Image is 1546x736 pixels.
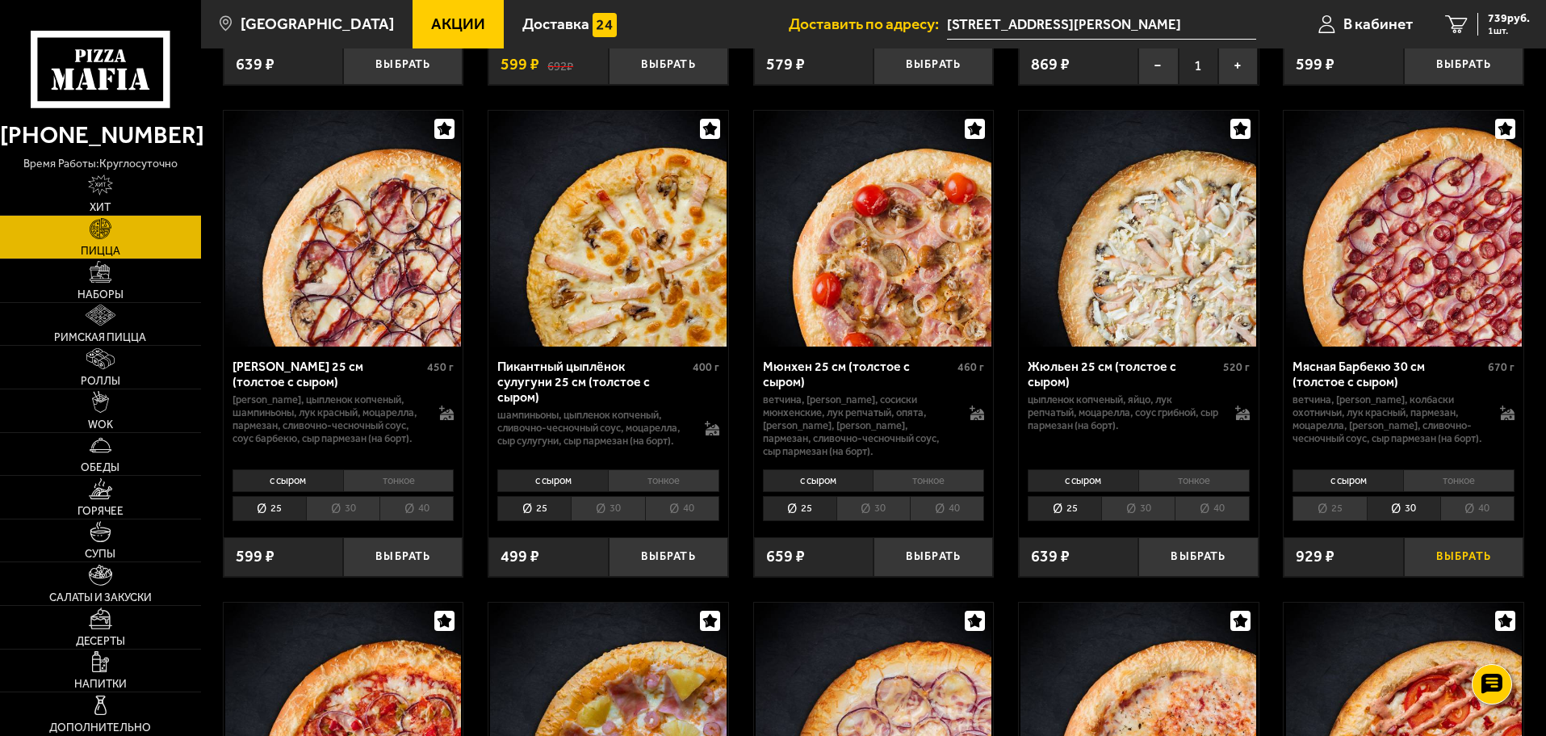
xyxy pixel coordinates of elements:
a: Жюльен 25 см (толстое с сыром) [1019,111,1259,347]
li: 30 [836,496,910,521]
span: Горячее [78,506,124,517]
span: улица Софьи Ковалевской, 10к4 [947,10,1256,40]
span: 639 ₽ [1031,549,1070,565]
a: Мясная Барбекю 30 см (толстое с сыром) [1284,111,1523,347]
div: Мюнхен 25 см (толстое с сыром) [763,359,954,389]
li: с сыром [1028,469,1138,492]
img: Жюльен 25 см (толстое с сыром) [1020,111,1256,347]
li: 30 [306,496,379,521]
p: ветчина, [PERSON_NAME], сосиски мюнхенские, лук репчатый, опята, [PERSON_NAME], [PERSON_NAME], па... [763,393,954,458]
li: тонкое [343,469,455,492]
button: Выбрать [1138,537,1258,577]
a: Мюнхен 25 см (толстое с сыром) [754,111,994,347]
li: 40 [1175,496,1249,521]
span: 400 г [693,360,719,374]
button: Выбрать [1404,537,1523,577]
input: Ваш адрес доставки [947,10,1256,40]
li: тонкое [608,469,719,492]
span: 1 шт. [1488,26,1530,36]
div: Пикантный цыплёнок сулугуни 25 см (толстое с сыром) [497,359,689,405]
button: Выбрать [1404,45,1523,85]
li: 25 [497,496,571,521]
a: Пикантный цыплёнок сулугуни 25 см (толстое с сыром) [488,111,728,347]
span: Супы [85,549,115,560]
li: 30 [571,496,644,521]
span: Пицца [81,246,120,257]
span: 670 г [1488,360,1515,374]
li: 40 [645,496,719,521]
li: тонкое [1138,469,1250,492]
span: 599 ₽ [501,57,539,73]
span: Римская пицца [54,332,146,343]
span: 520 г [1223,360,1250,374]
li: с сыром [763,469,874,492]
button: Выбрать [343,45,463,85]
a: Чикен Барбекю 25 см (толстое с сыром) [224,111,463,347]
li: 25 [1028,496,1101,521]
li: 40 [379,496,454,521]
span: Хит [90,202,111,213]
li: 40 [910,496,984,521]
p: шампиньоны, цыпленок копченый, сливочно-чесночный соус, моцарелла, сыр сулугуни, сыр пармезан (на... [497,409,689,448]
button: Выбрать [609,45,728,85]
img: Чикен Барбекю 25 см (толстое с сыром) [225,111,461,347]
li: 30 [1101,496,1175,521]
span: Дополнительно [49,722,151,734]
li: тонкое [1403,469,1515,492]
span: Наборы [78,289,124,301]
span: Десерты [76,636,125,647]
button: Выбрать [609,537,728,577]
li: 40 [1440,496,1515,521]
li: тонкое [873,469,984,492]
span: 739 руб. [1488,13,1530,24]
span: 599 ₽ [236,549,274,565]
span: 450 г [427,360,454,374]
span: 659 ₽ [766,549,805,565]
li: с сыром [497,469,608,492]
span: 579 ₽ [766,57,805,73]
div: Жюльен 25 см (толстое с сыром) [1028,359,1219,389]
span: 460 г [957,360,984,374]
span: 639 ₽ [236,57,274,73]
span: [GEOGRAPHIC_DATA] [241,16,394,32]
span: 599 ₽ [1296,57,1334,73]
button: − [1138,45,1178,85]
span: Роллы [81,376,120,387]
button: Выбрать [343,537,463,577]
span: Обеды [81,462,119,473]
button: Выбрать [874,537,993,577]
li: 30 [1367,496,1440,521]
img: Пикантный цыплёнок сулугуни 25 см (толстое с сыром) [490,111,726,347]
div: Мясная Барбекю 30 см (толстое с сыром) [1293,359,1484,389]
s: 692 ₽ [547,57,573,73]
img: Мясная Барбекю 30 см (толстое с сыром) [1286,111,1522,347]
p: цыпленок копченый, яйцо, лук репчатый, моцарелла, соус грибной, сыр пармезан (на борт). [1028,393,1219,432]
span: 929 ₽ [1296,549,1334,565]
p: [PERSON_NAME], цыпленок копченый, шампиньоны, лук красный, моцарелла, пармезан, сливочно-чесночны... [233,393,424,445]
button: Выбрать [874,45,993,85]
span: Салаты и закуски [49,592,152,604]
span: Доставка [522,16,589,32]
span: 499 ₽ [501,549,539,565]
button: + [1218,45,1258,85]
p: ветчина, [PERSON_NAME], колбаски охотничьи, лук красный, пармезан, моцарелла, [PERSON_NAME], слив... [1293,393,1484,445]
span: WOK [88,419,113,431]
span: В кабинет [1343,16,1413,32]
li: 25 [233,496,306,521]
img: Мюнхен 25 см (толстое с сыром) [756,111,991,347]
img: 15daf4d41897b9f0e9f617042186c801.svg [593,13,617,37]
li: с сыром [1293,469,1403,492]
li: 25 [763,496,836,521]
div: [PERSON_NAME] 25 см (толстое с сыром) [233,359,424,389]
li: 25 [1293,496,1366,521]
span: 869 ₽ [1031,57,1070,73]
span: Напитки [74,679,127,690]
li: с сыром [233,469,343,492]
span: Акции [431,16,485,32]
span: 1 [1179,45,1218,85]
span: Доставить по адресу: [789,16,947,32]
